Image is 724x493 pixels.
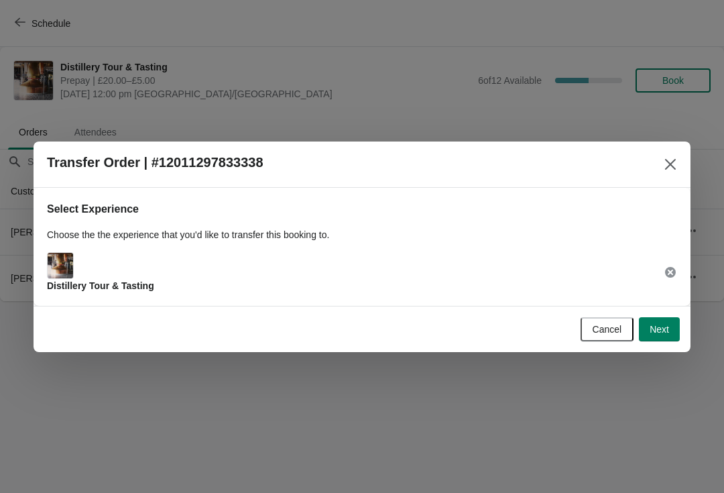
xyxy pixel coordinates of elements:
[639,317,680,341] button: Next
[47,228,677,241] p: Choose the the experience that you'd like to transfer this booking to.
[47,201,677,217] h2: Select Experience
[581,317,634,341] button: Cancel
[658,152,682,176] button: Close
[48,253,73,278] img: Main Experience Image
[593,324,622,335] span: Cancel
[47,280,154,291] span: Distillery Tour & Tasting
[47,155,263,170] h2: Transfer Order | #12011297833338
[650,324,669,335] span: Next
